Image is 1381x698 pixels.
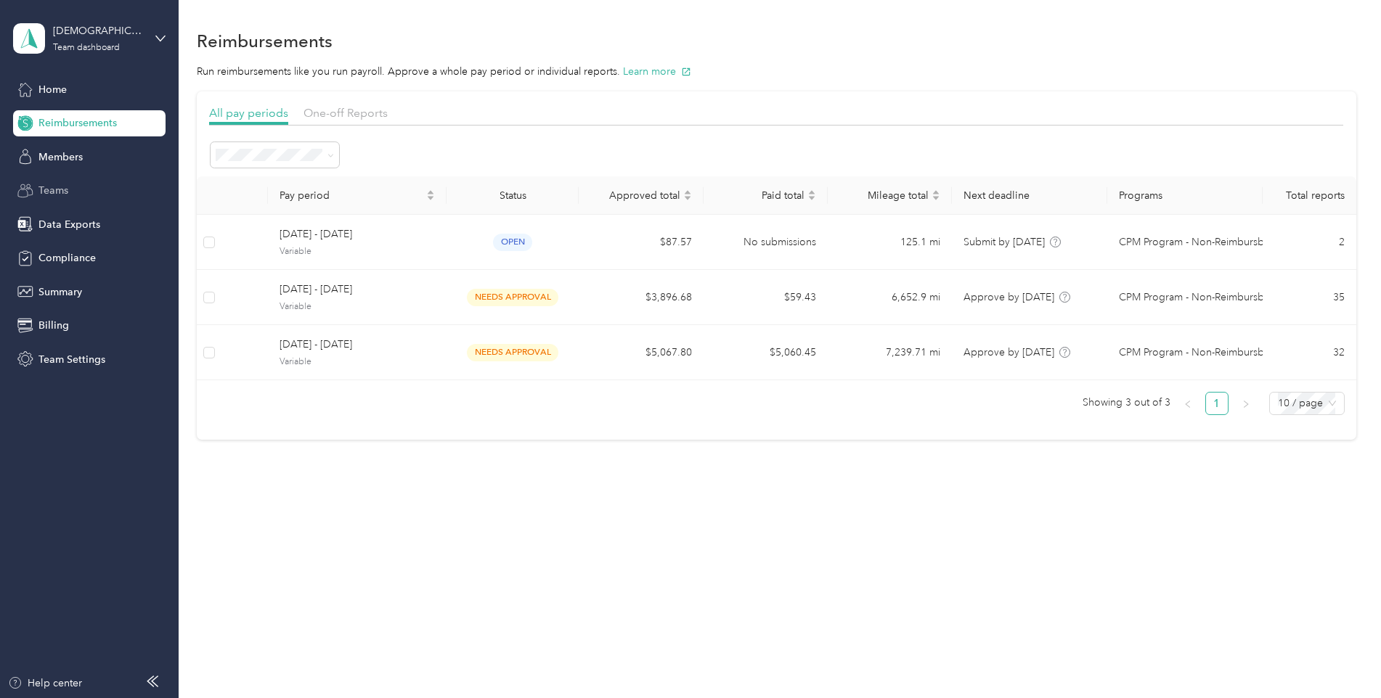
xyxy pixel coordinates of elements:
span: Paid total [715,189,804,202]
span: caret-up [426,188,435,197]
button: Help center [8,676,82,691]
span: Home [38,82,67,97]
li: Next Page [1234,392,1258,415]
td: $5,067.80 [579,325,703,380]
span: Approved total [590,189,680,202]
div: Status [458,189,567,202]
span: CPM Program - Non-Reimbursbale [1119,345,1277,361]
button: left [1176,392,1199,415]
th: Mileage total [828,176,952,215]
td: 32 [1263,325,1356,380]
span: Data Exports [38,217,100,232]
td: 7,239.71 mi [828,325,952,380]
span: Submit by [DATE] [964,236,1045,248]
td: $59.43 [704,270,828,325]
span: left [1184,400,1192,408]
th: Next deadline [952,176,1107,215]
span: Members [38,149,83,165]
span: [DATE] - [DATE] [280,337,435,353]
td: 125.1 mi [828,215,952,270]
span: caret-up [932,188,940,197]
button: right [1234,392,1258,415]
span: needs approval [467,344,558,361]
div: Page Size [1269,392,1345,415]
th: Programs [1107,176,1263,215]
span: caret-up [807,188,816,197]
div: [DEMOGRAPHIC_DATA] Charities of [GEOGRAPHIC_DATA] [53,23,144,38]
a: 1 [1206,393,1228,414]
td: No submissions [704,215,828,270]
span: caret-up [683,188,692,197]
td: $5,060.45 [704,325,828,380]
span: All pay periods [209,106,288,120]
td: $3,896.68 [579,270,703,325]
th: Total reports [1263,176,1356,215]
span: Team Settings [38,352,105,367]
span: Approve by [DATE] [964,346,1054,358]
span: 10 / page [1278,393,1336,414]
span: Teams [38,183,68,198]
th: Pay period [268,176,447,215]
span: Billing [38,318,69,333]
span: Variable [280,300,435,313]
span: caret-down [426,194,435,202]
div: Team dashboard [53,44,120,52]
button: Learn more [623,64,691,79]
span: Summary [38,284,82,300]
p: Run reimbursements like you run payroll. Approve a whole pay period or individual reports. [197,64,1356,79]
th: Paid total [704,176,828,215]
span: [DATE] - [DATE] [280,226,435,242]
span: Reimbursements [38,115,117,131]
td: $87.57 [579,215,703,270]
span: One-off Reports [304,106,388,120]
td: 2 [1263,215,1356,270]
span: Variable [280,245,435,258]
span: Showing 3 out of 3 [1083,392,1170,414]
span: [DATE] - [DATE] [280,282,435,297]
span: Variable [280,356,435,369]
span: needs approval [467,289,558,305]
span: Approve by [DATE] [964,291,1054,303]
td: 35 [1263,270,1356,325]
li: 1 [1205,392,1229,415]
td: 6,652.9 mi [828,270,952,325]
iframe: Everlance-gr Chat Button Frame [1300,617,1381,698]
span: right [1242,400,1250,408]
span: CPM Program - Non-Reimbursbale [1119,234,1277,250]
span: open [493,234,532,250]
h1: Reimbursements [197,33,333,49]
li: Previous Page [1176,392,1199,415]
span: caret-down [807,194,816,202]
span: Compliance [38,250,96,266]
span: Pay period [280,189,423,202]
span: CPM Program - Non-Reimbursbale [1119,290,1277,305]
span: Mileage total [839,189,929,202]
span: caret-down [683,194,692,202]
span: caret-down [932,194,940,202]
th: Approved total [579,176,703,215]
